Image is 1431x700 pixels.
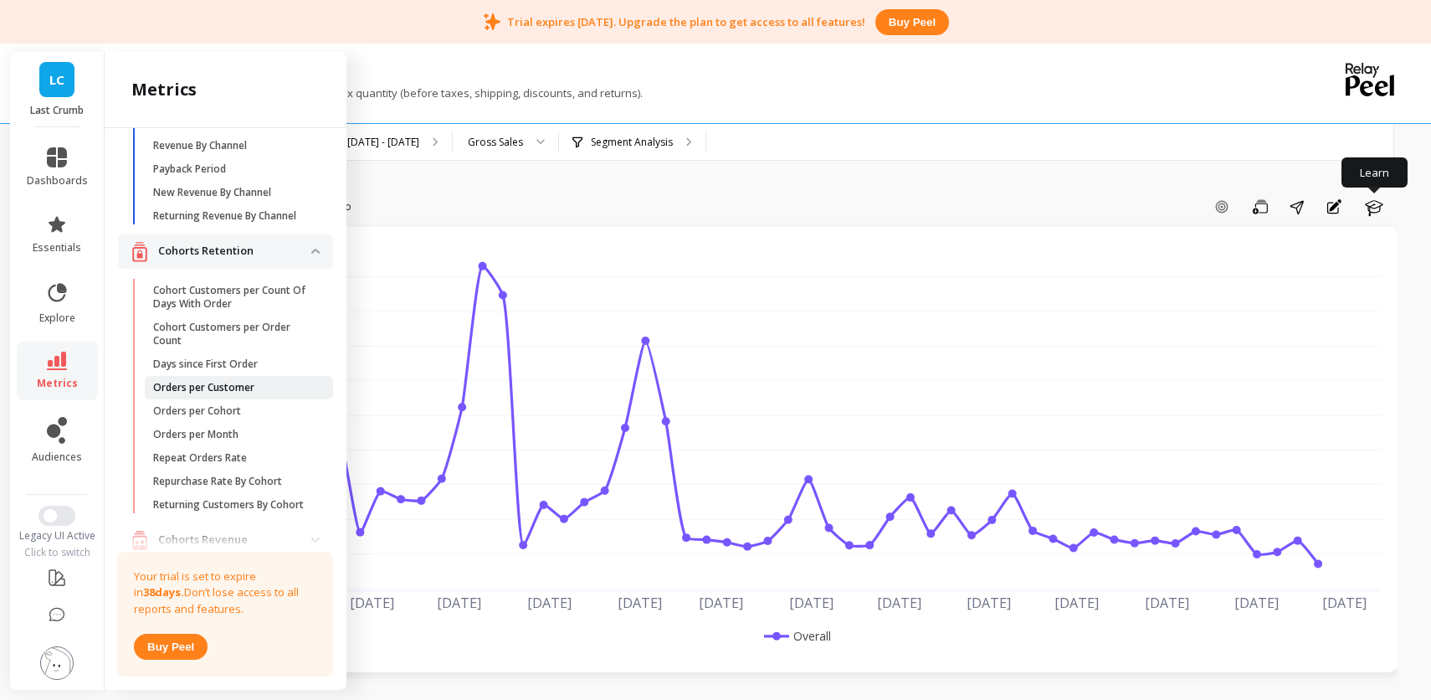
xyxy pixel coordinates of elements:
[153,209,296,223] p: Returning Revenue By Channel
[311,249,320,254] img: down caret icon
[38,506,75,526] button: Switch to New UI
[153,428,238,441] p: Orders per Month
[27,104,88,117] p: Last Crumb
[143,584,184,600] strong: 38 days.
[875,9,949,35] button: Buy peel
[153,358,258,371] p: Days since First Order
[32,450,82,464] span: audiences
[591,136,673,149] p: Segment Analysis
[49,70,64,90] span: LC
[153,404,241,418] p: Orders per Cohort
[40,646,74,680] img: profile picture
[153,498,304,512] p: Returning Customers By Cohort
[37,377,78,390] span: metrics
[39,311,75,325] span: explore
[153,139,247,152] p: Revenue By Channel
[134,634,208,660] button: Buy peel
[131,78,197,101] h2: metrics
[153,451,247,465] p: Repeat Orders Rate
[10,546,105,559] div: Click to switch
[131,530,148,551] img: navigation item icon
[158,243,311,260] p: Cohorts Retention
[153,162,226,176] p: Payback Period
[507,14,865,29] p: Trial expires [DATE]. Upgrade the plan to get access to all features!
[153,675,226,688] p: MoM Retention
[134,569,316,618] p: Your trial is set to expire in Don’t lose access to all reports and features.
[1356,193,1393,220] button: Learn
[153,475,282,488] p: Repurchase Rate By Cohort
[131,241,148,262] img: navigation item icon
[468,134,523,150] div: Gross Sales
[153,284,313,311] p: Cohort Customers per Count Of Days With Order
[311,538,320,543] img: down caret icon
[153,381,254,394] p: Orders per Customer
[153,186,271,199] p: New Revenue By Channel
[153,321,313,347] p: Cohort Customers per Order Count
[27,174,88,188] span: dashboards
[10,529,105,543] div: Legacy UI Active
[141,85,643,100] p: Sum of gross sales = product price x quantity (before taxes, shipping, discounts, and returns).
[158,532,311,548] p: Cohorts Revenue
[33,241,81,255] span: essentials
